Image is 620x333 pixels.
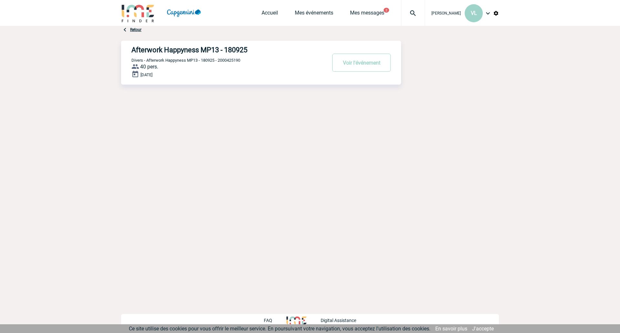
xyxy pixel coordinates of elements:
button: 2 [384,8,389,13]
button: Voir l'événement [332,54,391,72]
a: En savoir plus [435,326,467,332]
img: IME-Finder [121,4,155,22]
a: Mes événements [295,10,333,19]
span: Ce site utilise des cookies pour vous offrir le meilleur service. En poursuivant votre navigation... [129,326,430,332]
p: FAQ [264,318,272,323]
img: http://www.idealmeetingsevents.fr/ [286,317,306,324]
a: Retour [130,27,141,32]
a: Mes messages [350,10,384,19]
span: 40 pers. [140,64,158,70]
span: [DATE] [140,72,152,77]
span: Divers - Afterwork Happyness MP13 - 180925 - 2000425190 [131,58,240,63]
a: J'accepte [472,326,494,332]
a: Accueil [262,10,278,19]
p: Digital Assistance [321,318,356,323]
span: [PERSON_NAME] [431,11,461,16]
a: FAQ [264,317,286,323]
h4: Afterwork Happyness MP13 - 180925 [131,46,307,54]
span: VL [471,10,477,16]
